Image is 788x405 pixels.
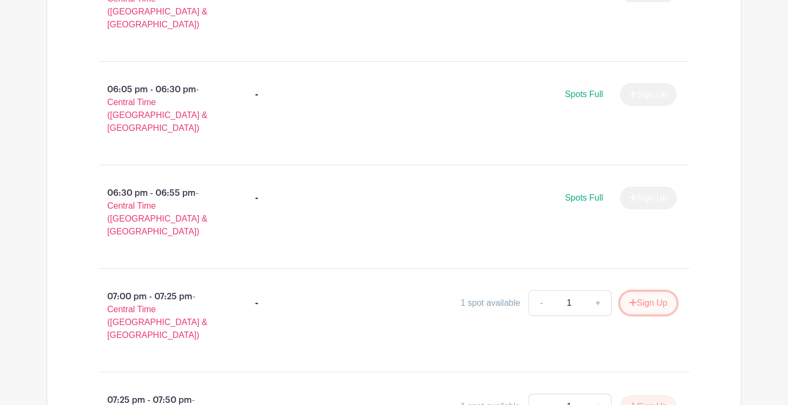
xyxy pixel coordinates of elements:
[565,90,603,99] span: Spots Full
[255,297,258,310] div: -
[81,79,238,139] p: 06:05 pm - 06:30 pm
[529,290,553,316] a: -
[255,88,258,101] div: -
[460,297,520,310] div: 1 spot available
[107,292,207,340] span: - Central Time ([GEOGRAPHIC_DATA] & [GEOGRAPHIC_DATA])
[620,292,677,314] button: Sign Up
[585,290,612,316] a: +
[107,188,207,236] span: - Central Time ([GEOGRAPHIC_DATA] & [GEOGRAPHIC_DATA])
[81,182,238,242] p: 06:30 pm - 06:55 pm
[107,85,207,132] span: - Central Time ([GEOGRAPHIC_DATA] & [GEOGRAPHIC_DATA])
[255,192,258,204] div: -
[81,286,238,346] p: 07:00 pm - 07:25 pm
[565,193,603,202] span: Spots Full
